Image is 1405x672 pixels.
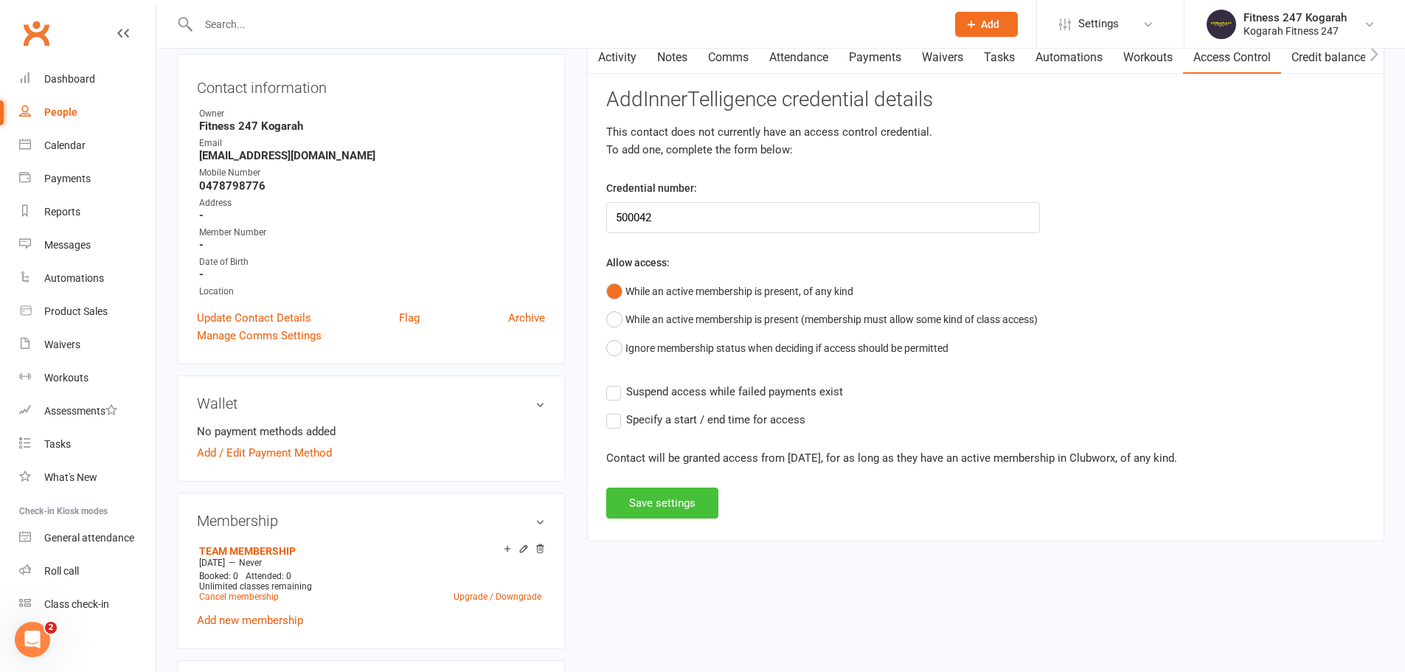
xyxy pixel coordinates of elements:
[199,136,545,150] div: Email
[606,180,697,196] label: Credential number:
[199,238,545,252] strong: -
[19,162,156,195] a: Payments
[606,254,670,271] label: Allow access:
[981,18,999,30] span: Add
[197,423,545,440] li: No payment methods added
[1183,41,1281,75] a: Access Control
[44,532,134,544] div: General attendance
[44,565,79,577] div: Roll call
[199,581,312,592] span: Unlimited classes remaining
[19,262,156,295] a: Automations
[19,361,156,395] a: Workouts
[197,74,545,96] h3: Contact information
[759,41,839,75] a: Attendance
[19,96,156,129] a: People
[199,179,545,193] strong: 0478798776
[1025,41,1113,75] a: Automations
[698,41,759,75] a: Comms
[197,395,545,412] h3: Wallet
[19,328,156,361] a: Waivers
[606,449,1365,467] div: Contact will be granted access from [DATE], for as long as they have an active membership in Club...
[197,513,545,529] h3: Membership
[19,195,156,229] a: Reports
[606,334,948,362] button: Ignore membership status when deciding if access should be permitted
[19,229,156,262] a: Messages
[1243,24,1347,38] div: Kogarah Fitness 247
[44,73,95,85] div: Dashboard
[1078,7,1119,41] span: Settings
[626,411,805,426] span: Specify a start / end time for access
[199,592,279,602] a: Cancel membership
[955,12,1018,37] button: Add
[606,488,718,519] button: Save settings
[197,614,303,627] a: Add new membership
[199,119,545,133] strong: Fitness 247 Kogarah
[626,383,843,398] span: Suspend access while failed payments exist
[199,149,545,162] strong: [EMAIL_ADDRESS][DOMAIN_NAME]
[606,277,853,305] button: While an active membership is present, of any kind
[197,327,322,344] a: Manage Comms Settings
[606,305,1038,333] button: While an active membership is present (membership must allow some kind of class access)
[246,571,291,581] span: Attended: 0
[1207,10,1236,39] img: thumb_image1749097489.png
[199,545,296,557] a: TEAM MEMBERSHIP
[197,444,332,462] a: Add / Edit Payment Method
[19,129,156,162] a: Calendar
[199,107,545,121] div: Owner
[195,557,545,569] div: —
[19,522,156,555] a: General attendance kiosk mode
[508,309,545,327] a: Archive
[199,209,545,222] strong: -
[44,305,108,317] div: Product Sales
[44,372,89,384] div: Workouts
[239,558,262,568] span: Never
[19,295,156,328] a: Product Sales
[1281,41,1376,75] a: Credit balance
[199,268,545,281] strong: -
[44,438,71,450] div: Tasks
[194,14,936,35] input: Search...
[199,255,545,269] div: Date of Birth
[199,196,545,210] div: Address
[19,395,156,428] a: Assessments
[1243,11,1347,24] div: Fitness 247 Kogarah
[588,41,647,75] a: Activity
[1113,41,1183,75] a: Workouts
[18,15,55,52] a: Clubworx
[399,309,420,327] a: Flag
[44,139,86,151] div: Calendar
[606,123,1365,159] div: This contact does not currently have an access control credential. To add one, complete the form ...
[19,428,156,461] a: Tasks
[44,206,80,218] div: Reports
[197,309,311,327] a: Update Contact Details
[44,272,104,284] div: Automations
[19,461,156,494] a: What's New
[974,41,1025,75] a: Tasks
[912,41,974,75] a: Waivers
[44,339,80,350] div: Waivers
[45,622,57,634] span: 2
[44,405,117,417] div: Assessments
[199,571,238,581] span: Booked: 0
[44,471,97,483] div: What's New
[15,622,50,657] iframe: Intercom live chat
[44,106,77,118] div: People
[199,226,545,240] div: Member Number
[199,285,545,299] div: Location
[19,63,156,96] a: Dashboard
[44,598,109,610] div: Class check-in
[199,166,545,180] div: Mobile Number
[19,588,156,621] a: Class kiosk mode
[199,558,225,568] span: [DATE]
[647,41,698,75] a: Notes
[839,41,912,75] a: Payments
[19,555,156,588] a: Roll call
[44,173,91,184] div: Payments
[44,239,91,251] div: Messages
[454,592,541,602] a: Upgrade / Downgrade
[606,89,1365,111] h3: Add InnerTelligence credential details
